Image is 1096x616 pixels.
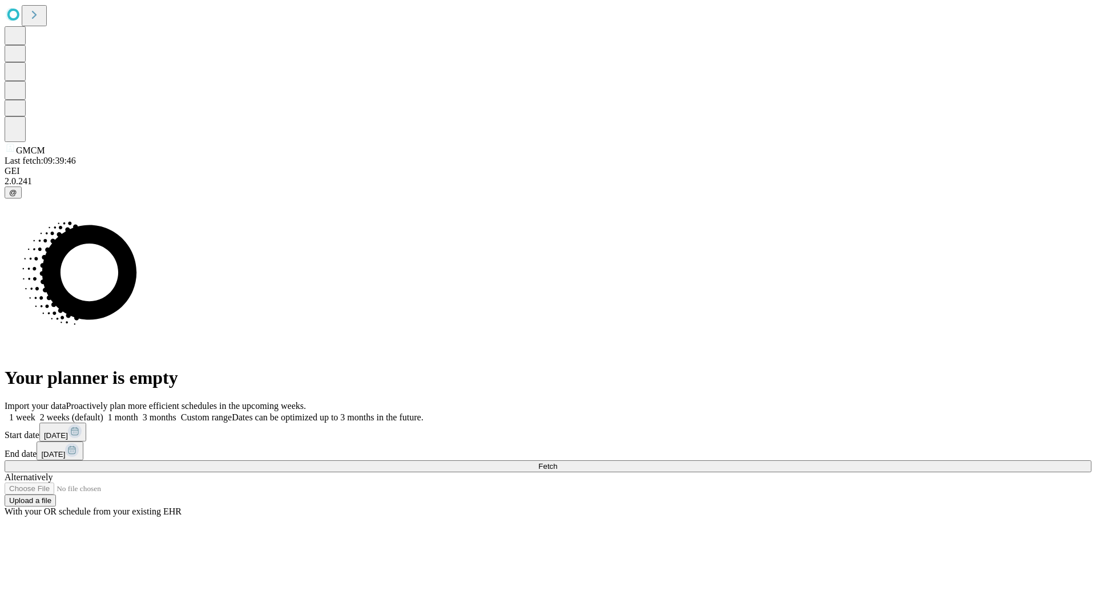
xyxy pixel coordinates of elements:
[143,412,176,422] span: 3 months
[5,495,56,506] button: Upload a file
[108,412,138,422] span: 1 month
[39,423,86,441] button: [DATE]
[5,460,1091,472] button: Fetch
[66,401,306,411] span: Proactively plan more efficient schedules in the upcoming weeks.
[44,431,68,440] span: [DATE]
[5,156,76,165] span: Last fetch: 09:39:46
[181,412,232,422] span: Custom range
[5,423,1091,441] div: Start date
[232,412,423,422] span: Dates can be optimized up to 3 months in the future.
[40,412,103,422] span: 2 weeks (default)
[5,441,1091,460] div: End date
[9,188,17,197] span: @
[5,187,22,198] button: @
[538,462,557,471] span: Fetch
[5,166,1091,176] div: GEI
[37,441,83,460] button: [DATE]
[9,412,35,422] span: 1 week
[5,472,53,482] span: Alternatively
[5,176,1091,187] div: 2.0.241
[41,450,65,459] span: [DATE]
[5,506,182,516] span: With your OR schedule from your existing EHR
[16,145,45,155] span: GMCM
[5,367,1091,388] h1: Your planner is empty
[5,401,66,411] span: Import your data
